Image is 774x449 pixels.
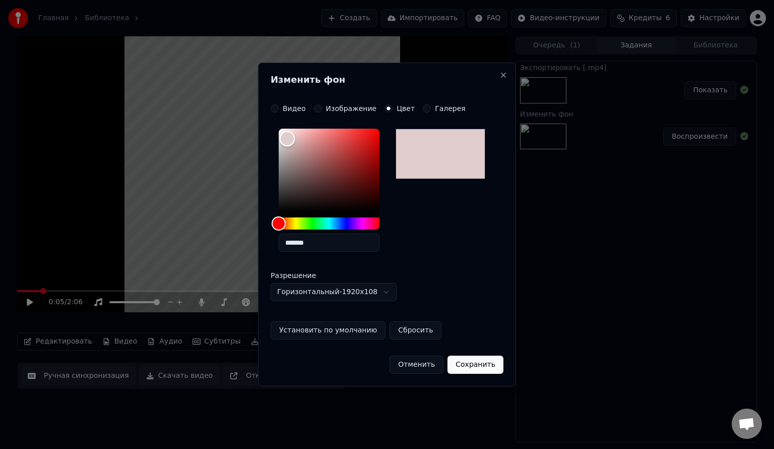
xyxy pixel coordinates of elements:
[447,356,503,374] button: Сохранить
[271,321,385,340] button: Установить по умолчанию
[283,105,306,112] label: Видео
[326,105,377,112] label: Изображение
[279,217,379,230] div: Hue
[271,272,371,279] label: Разрешение
[390,321,441,340] button: Сбросить
[271,75,503,84] h2: Изменить фон
[435,105,466,112] label: Галерея
[279,129,379,211] div: Color
[397,105,415,112] label: Цвет
[390,356,443,374] button: Отменить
